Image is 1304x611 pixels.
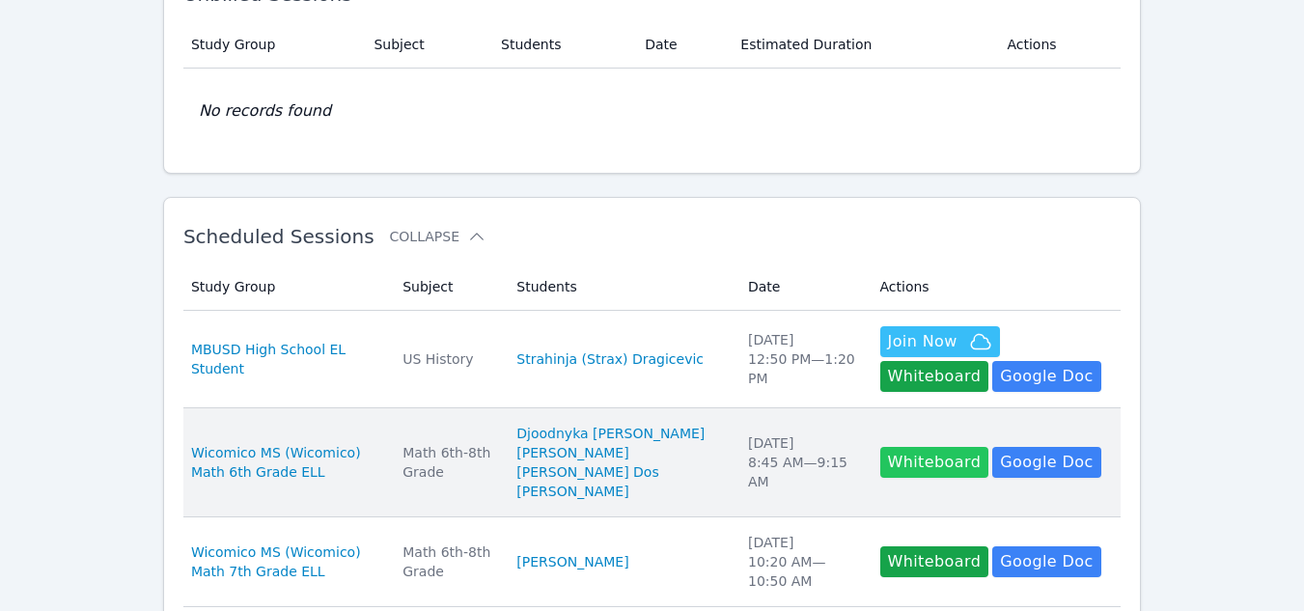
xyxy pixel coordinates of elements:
[183,69,1121,153] td: No records found
[995,21,1121,69] th: Actions
[748,533,857,591] div: [DATE] 10:20 AM — 10:50 AM
[391,264,505,311] th: Subject
[402,349,493,369] div: US History
[191,443,379,482] a: Wicomico MS (Wicomico) Math 6th Grade ELL
[516,552,628,571] a: [PERSON_NAME]
[516,424,705,443] a: Djoodnyka [PERSON_NAME]
[992,447,1100,478] a: Google Doc
[183,311,1121,408] tr: MBUSD High School EL StudentUS HistoryStrahinja (Strax) Dragicevic[DATE]12:50 PM—1:20 PMJoin NowW...
[992,361,1100,392] a: Google Doc
[516,443,628,462] a: [PERSON_NAME]
[880,361,989,392] button: Whiteboard
[505,264,736,311] th: Students
[880,326,1000,357] button: Join Now
[489,21,633,69] th: Students
[191,542,379,581] a: Wicomico MS (Wicomico) Math 7th Grade ELL
[191,340,379,378] a: MBUSD High School EL Student
[183,21,363,69] th: Study Group
[992,546,1100,577] a: Google Doc
[633,21,729,69] th: Date
[748,433,857,491] div: [DATE] 8:45 AM — 9:15 AM
[362,21,489,69] th: Subject
[183,264,391,311] th: Study Group
[880,546,989,577] button: Whiteboard
[516,462,725,501] a: [PERSON_NAME] Dos [PERSON_NAME]
[402,443,493,482] div: Math 6th-8th Grade
[869,264,1122,311] th: Actions
[516,349,704,369] a: Strahinja (Strax) Dragicevic
[402,542,493,581] div: Math 6th-8th Grade
[888,330,957,353] span: Join Now
[390,227,486,246] button: Collapse
[729,21,995,69] th: Estimated Duration
[183,517,1121,607] tr: Wicomico MS (Wicomico) Math 7th Grade ELLMath 6th-8th Grade[PERSON_NAME][DATE]10:20 AM—10:50 AMWh...
[736,264,869,311] th: Date
[880,447,989,478] button: Whiteboard
[183,408,1121,517] tr: Wicomico MS (Wicomico) Math 6th Grade ELLMath 6th-8th GradeDjoodnyka [PERSON_NAME][PERSON_NAME][P...
[183,225,375,248] span: Scheduled Sessions
[748,330,857,388] div: [DATE] 12:50 PM — 1:20 PM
